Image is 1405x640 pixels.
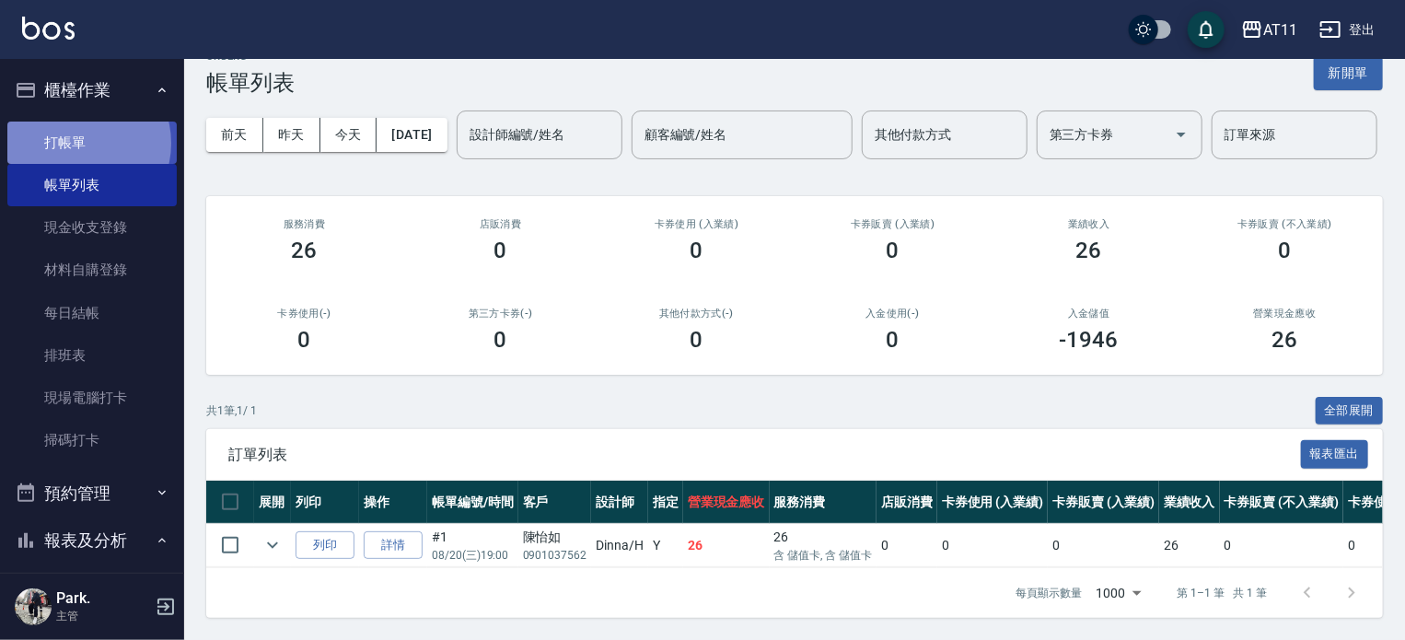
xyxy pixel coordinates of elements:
[877,524,937,567] td: 0
[377,118,447,152] button: [DATE]
[291,481,359,524] th: 列印
[359,481,427,524] th: 操作
[1279,238,1292,263] h3: 0
[887,238,900,263] h3: 0
[518,481,592,524] th: 客戶
[817,308,969,320] h2: 入金使用(-)
[206,402,257,419] p: 共 1 筆, 1 / 1
[1178,585,1267,601] p: 第 1–1 筆 共 1 筆
[1234,11,1305,49] button: AT11
[427,524,518,567] td: #1
[1089,568,1148,618] div: 1000
[432,547,514,564] p: 08/20 (三) 19:00
[7,164,177,206] a: 帳單列表
[494,238,507,263] h3: 0
[1013,308,1165,320] h2: 入金儲值
[1060,327,1119,353] h3: -1946
[1263,18,1297,41] div: AT11
[1314,56,1383,90] button: 新開單
[56,589,150,608] h5: Park.
[7,334,177,377] a: 排班表
[1159,481,1220,524] th: 業績收入
[770,481,877,524] th: 服務消費
[877,481,937,524] th: 店販消費
[15,588,52,625] img: Person
[424,308,576,320] h2: 第三方卡券(-)
[774,547,873,564] p: 含 儲值卡, 含 儲值卡
[228,446,1301,464] span: 訂單列表
[7,249,177,291] a: 材料自購登錄
[1188,11,1225,48] button: save
[1301,445,1369,462] a: 報表匯出
[1016,585,1082,601] p: 每頁顯示數量
[591,524,648,567] td: Dinna /H
[7,470,177,518] button: 預約管理
[228,218,380,230] h3: 服務消費
[1048,524,1159,567] td: 0
[259,531,286,559] button: expand row
[591,481,648,524] th: 設計師
[937,524,1049,567] td: 0
[648,481,683,524] th: 指定
[1048,481,1159,524] th: 卡券販賣 (入業績)
[1220,481,1343,524] th: 卡券販賣 (不入業績)
[1209,308,1361,320] h2: 營業現金應收
[1209,218,1361,230] h2: 卡券販賣 (不入業績)
[1312,13,1383,47] button: 登出
[320,118,377,152] button: 今天
[1220,524,1343,567] td: 0
[1076,238,1102,263] h3: 26
[523,547,587,564] p: 0901037562
[937,481,1049,524] th: 卡券使用 (入業績)
[1167,120,1196,149] button: Open
[56,608,150,624] p: 主管
[1159,524,1220,567] td: 26
[7,66,177,114] button: 櫃檯作業
[254,481,291,524] th: 展開
[296,531,354,560] button: 列印
[1301,440,1369,469] button: 報表匯出
[621,308,772,320] h2: 其他付款方式(-)
[523,528,587,547] div: 陳怡如
[887,327,900,353] h3: 0
[228,308,380,320] h2: 卡券使用(-)
[206,118,263,152] button: 前天
[22,17,75,40] img: Logo
[648,524,683,567] td: Y
[298,327,311,353] h3: 0
[263,118,320,152] button: 昨天
[1314,64,1383,81] a: 新開單
[1316,397,1384,425] button: 全部展開
[7,122,177,164] a: 打帳單
[7,206,177,249] a: 現金收支登錄
[7,572,177,614] a: 報表目錄
[364,531,423,560] a: 詳情
[7,377,177,419] a: 現場電腦打卡
[7,419,177,461] a: 掃碼打卡
[424,218,576,230] h2: 店販消費
[427,481,518,524] th: 帳單編號/時間
[691,327,703,353] h3: 0
[770,524,877,567] td: 26
[206,70,295,96] h3: 帳單列表
[1013,218,1165,230] h2: 業績收入
[7,292,177,334] a: 每日結帳
[621,218,772,230] h2: 卡券使用 (入業績)
[683,524,770,567] td: 26
[683,481,770,524] th: 營業現金應收
[7,517,177,564] button: 報表及分析
[691,238,703,263] h3: 0
[1272,327,1298,353] h3: 26
[292,238,318,263] h3: 26
[494,327,507,353] h3: 0
[817,218,969,230] h2: 卡券販賣 (入業績)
